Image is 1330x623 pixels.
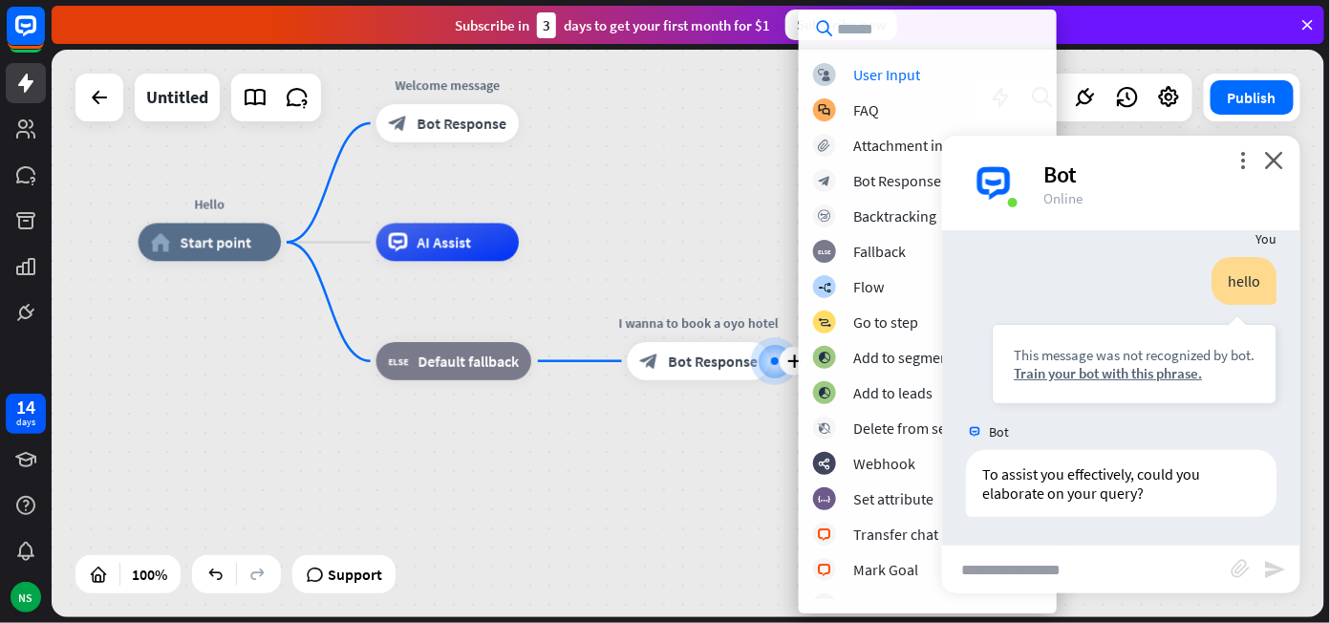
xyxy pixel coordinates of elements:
[819,140,831,152] i: block_attachment
[640,352,659,371] i: block_bot_response
[668,352,758,371] span: Bot Response
[126,559,173,590] div: 100%
[818,564,832,576] i: block_livechat
[1234,151,1253,169] i: more_vert
[11,582,41,612] div: NS
[819,493,831,505] i: block_set_attribute
[1232,559,1251,578] i: block_attachment
[15,8,73,65] button: Open LiveChat chat widget
[786,354,801,368] i: plus
[853,65,920,84] div: User Input
[818,316,831,329] i: block_goto
[989,423,1009,440] span: Bot
[418,233,472,252] span: AI Assist
[1264,558,1287,581] i: send
[785,10,897,40] div: Subscribe now
[1014,346,1255,364] div: This message was not recognized by bot.
[328,559,382,590] span: Support
[16,416,35,429] div: days
[124,195,295,214] div: Hello
[853,454,915,473] div: Webhook
[853,242,906,261] div: Fallback
[819,175,831,187] i: block_bot_response
[146,74,208,121] div: Untitled
[16,398,35,416] div: 14
[818,281,831,293] i: builder_tree
[853,383,933,402] div: Add to leads
[151,233,171,252] i: home_2
[853,489,933,508] div: Set attribute
[613,313,784,333] div: I wanna to book a oyo hotel
[819,104,831,117] i: block_faq
[362,75,533,95] div: Welcome message
[1043,189,1277,207] div: Online
[1265,151,1284,169] i: close
[853,312,918,332] div: Go to step
[853,560,918,579] div: Mark Goal
[1211,80,1294,115] button: Publish
[966,450,1276,517] div: To assist you effectively, could you elaborate on your query?
[6,394,46,434] a: 14 days
[853,100,879,119] div: FAQ
[853,206,936,226] div: Backtracking
[455,12,770,38] div: Subscribe in days to get your first month for $1
[1255,230,1276,247] span: You
[853,525,938,544] div: Transfer chat
[853,171,941,190] div: Bot Response
[853,348,954,367] div: Add to segment
[853,595,907,614] div: Tag chat
[818,387,831,399] i: block_add_to_segment
[418,352,520,371] span: Default fallback
[853,136,965,155] div: Attachment input
[1043,160,1277,189] div: Bot
[1014,364,1255,382] div: Train your bot with this phrase.
[389,352,409,371] i: block_fallback
[853,277,884,296] div: Flow
[819,69,831,81] i: block_user_input
[181,233,252,252] span: Start point
[818,528,832,541] i: block_livechat
[537,12,556,38] div: 3
[819,458,831,470] i: webhooks
[853,419,987,438] div: Delete from segment
[819,210,831,223] i: block_backtracking
[818,352,831,364] i: block_add_to_segment
[418,114,507,133] span: Bot Response
[819,422,831,435] i: block_delete_from_segment
[1212,257,1276,305] div: hello
[389,114,408,133] i: block_bot_response
[819,246,831,258] i: block_fallback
